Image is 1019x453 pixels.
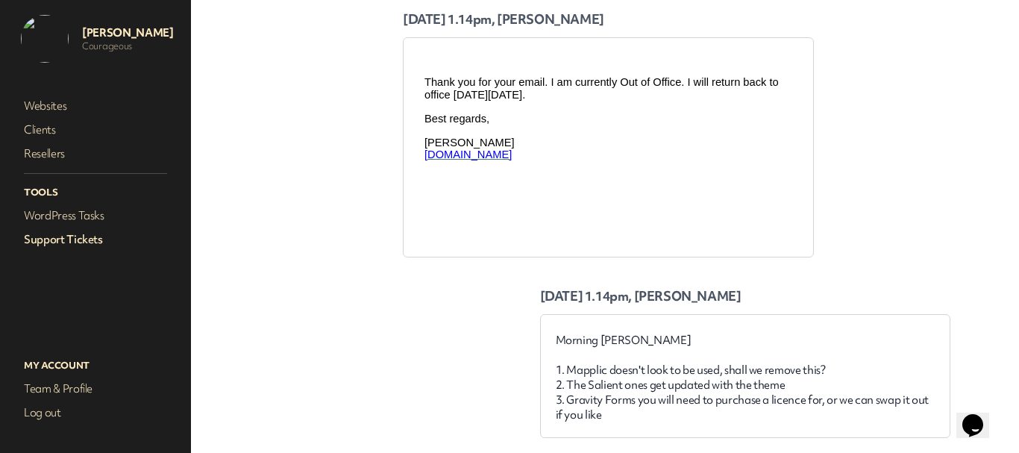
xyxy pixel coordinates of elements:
[21,96,170,116] a: Websites
[21,356,170,375] p: My Account
[556,363,935,422] p: 1. Mapplic doesn't look to be used, shall we remove this? 2. The Salient ones get updated with th...
[6,179,186,192] b: The Fine Bedding Company Ltd
[6,391,318,451] span: The Fine Bedding Company <[EMAIL_ADDRESS][DOMAIN_NAME]> [DATE] 21:46 ecomteam <[EMAIL_ADDRESS][DO...
[6,57,71,69] span: Best regards,
[6,203,101,216] a: [DOMAIN_NAME]
[82,25,173,40] p: [PERSON_NAME]
[6,121,183,131] span: [STREET_ADDRESS][PERSON_NAME]
[6,145,101,157] a: [DOMAIN_NAME]
[6,415,34,427] b: Sent:
[6,30,341,42] span: I got this automated email, please can you look into it for our WP site.
[6,20,360,45] span: Thank you for your email. I am currently Out of Office. I will return back to office [DATE][DATE].
[6,131,101,144] a: [DOMAIN_NAME]
[6,439,49,451] b: Subject:
[21,378,170,399] a: Team & Profile
[21,229,170,250] a: Support Tickets
[21,143,170,164] a: Resellers
[6,427,22,439] b: To:
[6,243,570,353] img: Diagram Description automatically generated with medium confidence
[21,183,170,202] p: Tools
[6,81,96,93] span: [PERSON_NAME]
[6,326,368,375] span: This email contains information which is confidential and intended for the use of the addressee o...
[21,205,170,226] a: WordPress Tasks
[6,216,113,243] span: [PHONE_NUMBER]
[21,402,170,423] a: Log out
[6,391,37,403] span: From:
[6,93,93,104] a: [DOMAIN_NAME]
[82,40,173,52] p: Courageous
[6,398,368,447] span: This email contains information which is confidential and intended for the use of the addressee o...
[6,216,101,229] a: [DOMAIN_NAME]
[6,373,304,390] span: The Fine Bedding Company Limited. Registered address: [STREET_ADDRESS][PERSON_NAME]. Company regi...
[6,6,93,18] span: Hello Courageous
[6,54,104,93] span: Regards, [PERSON_NAME]
[556,333,935,348] p: Morning [PERSON_NAME]
[6,145,113,171] span: [PHONE_NUMBER]
[6,172,570,281] img: Diagram Description automatically generated with medium confidence
[6,6,16,18] span: Hi
[403,10,814,28] p: [DATE] 1.14pm, [PERSON_NAME]
[956,393,1004,438] iframe: chat widget
[21,119,170,140] a: Clients
[6,166,186,192] span: Lead Ecommerce Manager
[6,30,371,113] span: For gravity forms please leave it for now as we have Hubspot live, the idea is to run corporate e...
[6,125,104,165] span: Regards, [PERSON_NAME]
[6,94,186,120] span: Lead Ecommerce Manager
[6,302,304,318] span: The Fine Bedding Company Limited. Registered address: [STREET_ADDRESS][PERSON_NAME]. Company regi...
[540,287,951,305] p: [DATE] 1.14pm, [PERSON_NAME]
[6,193,183,203] span: [STREET_ADDRESS][PERSON_NAME]
[6,107,186,120] b: The Fine Bedding Company Ltd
